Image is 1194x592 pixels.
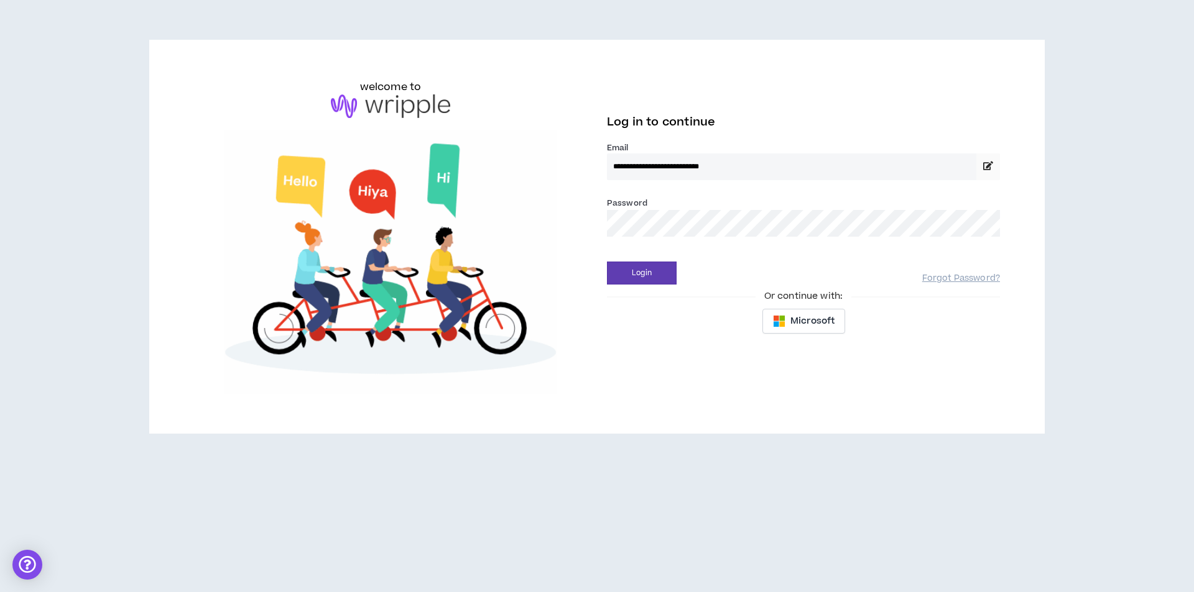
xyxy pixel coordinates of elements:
img: Welcome to Wripple [194,130,587,394]
div: Open Intercom Messenger [12,550,42,580]
label: Password [607,198,647,209]
span: Microsoft [790,314,835,328]
h6: welcome to [360,80,422,94]
span: Or continue with: [756,289,851,303]
label: Email [607,142,1000,153]
button: Login [607,262,677,285]
span: Log in to continue [607,114,715,130]
a: Forgot Password? [922,273,1000,285]
img: logo-brand.png [331,94,450,118]
button: Microsoft [762,309,845,334]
